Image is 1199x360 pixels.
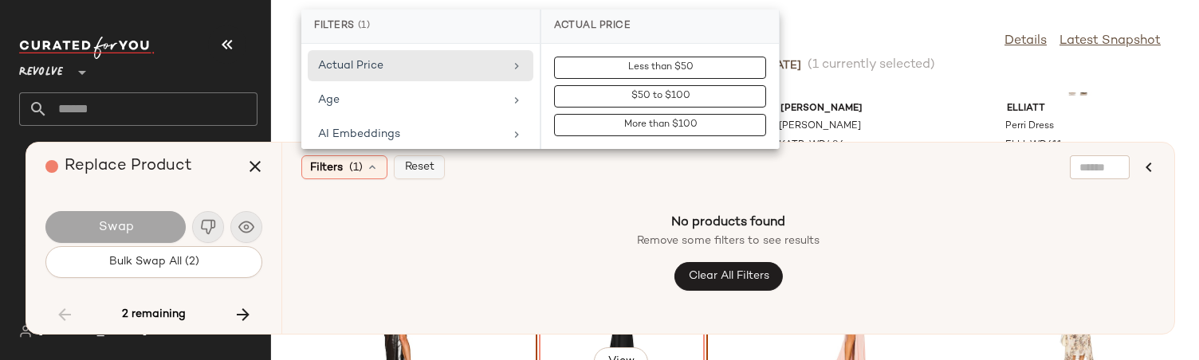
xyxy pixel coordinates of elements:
button: Reset [394,155,445,179]
span: ELLIATT [1007,102,1142,116]
button: Less than $50 [554,57,766,79]
span: Clear All Filters [687,270,769,283]
button: $50 to $100 [554,85,766,108]
span: KATR-WD486 [779,139,844,153]
span: (1) [358,19,371,33]
span: ELLI-WD611 [1005,139,1062,153]
span: (1) [349,159,363,176]
a: Details [1004,32,1047,51]
span: Replace Product [65,158,192,174]
span: More than $100 [623,119,697,131]
a: Latest Snapshot [1059,32,1161,51]
div: Filters [301,10,540,44]
span: $50 to $100 [630,91,690,102]
span: Less than $50 [627,62,693,73]
span: Perri Dress [1005,119,1054,134]
span: Remove some filters to see results [637,233,820,249]
span: No products found [671,213,785,233]
button: More than $100 [554,114,766,136]
span: 2 remaining [122,307,186,322]
img: cfy_white_logo.C9jOOHJF.svg [19,37,155,59]
span: [PERSON_NAME] [780,102,916,116]
span: [PERSON_NAME] [779,119,861,134]
div: Actual Price [541,10,779,44]
div: Actual Price [318,57,504,74]
span: Reset [404,161,434,174]
span: Revolve [19,54,63,83]
button: Bulk Swap All (2) [45,246,262,278]
div: Age [318,92,504,108]
button: Clear All Filters [674,262,782,291]
img: svg%3e [19,325,32,338]
span: (1 currently selected) [808,56,935,75]
div: AI Embeddings [318,126,504,143]
span: Filters [310,159,343,176]
span: Bulk Swap All (2) [108,256,199,268]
